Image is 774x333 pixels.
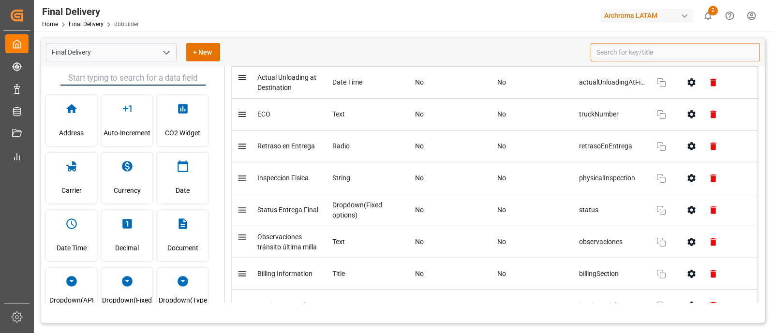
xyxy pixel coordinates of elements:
span: truckNumber [579,109,647,119]
td: No [410,258,492,290]
button: Archroma LATAM [600,6,697,25]
div: Text [332,237,405,247]
td: No [492,194,574,226]
span: Date [176,177,190,203]
span: Decimal [115,235,139,261]
span: Billing Information [257,270,313,277]
input: Type to search/select [46,43,177,61]
a: Home [42,21,58,28]
span: actualUnloadingAtFinalDestination [579,77,647,87]
td: No [492,67,574,99]
span: Carrier [61,177,82,203]
td: No [410,162,492,194]
span: invoiceFreightForwarder [579,301,647,311]
span: Status Entrega Final [257,206,318,214]
tr: Retraso en EntregaRadioNoNoretrasoEnEntrega [232,130,758,162]
span: billingSection [579,269,647,279]
span: Auto-Increment [104,120,150,146]
span: Actual Unloading at Destination [257,73,316,91]
td: No [410,194,492,226]
tr: ECOTextNoNotruckNumber [232,99,758,130]
span: Dropdown(Fixed options) [102,292,152,319]
td: No [492,290,574,322]
tr: Invoice ForwarderTextNoNoinvoiceFreightForwarder [232,290,758,322]
div: Title [332,269,405,279]
span: physicalInspection [579,173,647,183]
td: No [410,67,492,99]
tr: Actual Unloading at DestinationDate TimeNoNoactualUnloadingAtFinalDestination [232,67,758,99]
td: No [410,130,492,162]
div: Text [332,109,405,119]
a: Final Delivery [69,21,104,28]
button: + New [186,43,220,61]
span: ECO [257,110,270,118]
span: Address [59,120,84,146]
button: open menu [159,45,173,60]
td: No [492,258,574,290]
span: 2 [708,6,718,15]
span: Invoice Forwarder [257,302,312,309]
td: No [492,226,574,258]
span: Document [167,235,198,261]
td: No [492,130,574,162]
div: Radio [332,141,405,151]
tr: Status Entrega FinalDropdown(Fixed options)NoNostatus [232,194,758,226]
td: No [492,99,574,130]
tr: Inspeccion FisicaStringNoNophysicalInspection [232,162,758,194]
span: Retraso en Entrega [257,142,315,150]
tr: Billing InformationTitleNoNobillingSection [232,258,758,290]
div: Archroma LATAM [600,9,693,23]
input: Search for key/title [591,43,760,61]
div: Text [332,301,405,311]
span: observaciones [579,237,647,247]
td: No [492,162,574,194]
button: show 2 new notifications [697,5,719,27]
td: No [410,226,492,258]
span: Dropdown(Type for options) [157,292,208,319]
span: Dropdown(API for options) [46,292,97,319]
div: String [332,173,405,183]
td: No [410,290,492,322]
span: Observaciones tránsito última milla [257,233,317,251]
div: Final Delivery [42,4,139,19]
tr: Observaciones tránsito última millaTextNoNoobservaciones [232,226,758,258]
span: retrasoEnEntrega [579,141,647,151]
span: CO2 Widget [165,120,200,146]
div: Date Time [332,77,405,87]
button: Help Center [719,5,741,27]
div: Dropdown(Fixed options) [332,200,405,220]
span: Currency [114,177,141,203]
input: Start typing to search for a data field [60,71,206,86]
span: Date Time [57,235,87,261]
span: Inspeccion Fisica [257,174,309,182]
td: No [410,99,492,130]
span: status [579,205,647,215]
